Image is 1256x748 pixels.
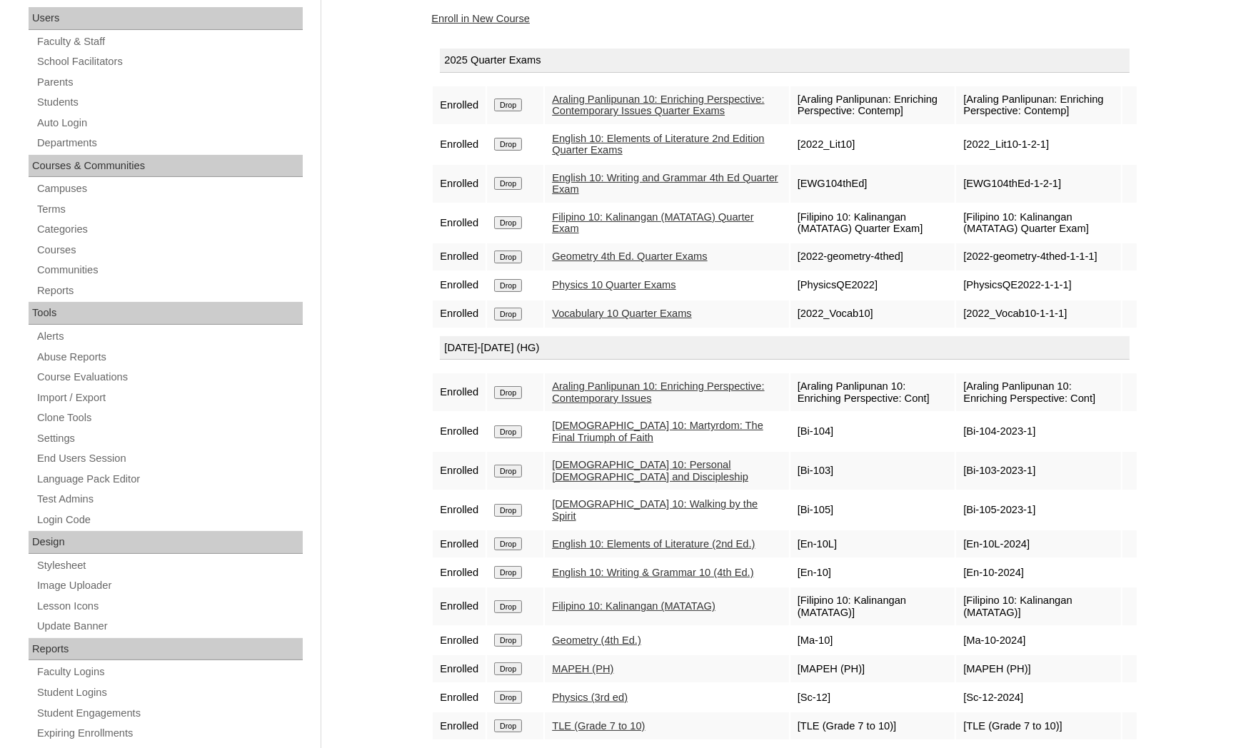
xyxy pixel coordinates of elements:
[433,530,486,557] td: Enrolled
[440,49,1130,73] div: 2025 Quarter Exams
[494,504,522,517] input: Drop
[790,204,955,242] td: [Filipino 10: Kalinangan (MATATAG) Quarter Exam]
[36,430,303,448] a: Settings
[36,684,303,702] a: Student Logins
[956,373,1121,411] td: [Araling Panlipunan 10: Enriching Perspective: Cont]
[956,491,1121,529] td: [Bi-105-2023-1]
[36,409,303,427] a: Clone Tools
[494,600,522,613] input: Drop
[433,204,486,242] td: Enrolled
[36,241,303,259] a: Courses
[552,692,628,703] a: Physics (3rd ed)
[552,308,692,319] a: Vocabulary 10 Quarter Exams
[552,459,748,482] a: [DEMOGRAPHIC_DATA] 10: Personal [DEMOGRAPHIC_DATA] and Discipleship
[956,86,1121,124] td: [Araling Panlipunan: Enriching Perspective: Contemp]
[790,655,955,682] td: [MAPEH (PH)]
[433,413,486,450] td: Enrolled
[29,531,303,554] div: Design
[552,720,645,732] a: TLE (Grade 7 to 10)
[431,13,530,24] a: Enroll in New Course
[552,211,753,235] a: Filipino 10: Kalinangan (MATATAG) Quarter Exam
[494,537,522,550] input: Drop
[433,243,486,271] td: Enrolled
[36,114,303,132] a: Auto Login
[790,587,955,625] td: [Filipino 10: Kalinangan (MATATAG)]
[956,712,1121,739] td: [TLE (Grade 7 to 10)]
[956,587,1121,625] td: [Filipino 10: Kalinangan (MATATAG)]
[440,336,1130,360] div: [DATE]-[DATE] (HG)
[36,704,303,722] a: Student Engagements
[433,712,486,739] td: Enrolled
[494,177,522,190] input: Drop
[956,243,1121,271] td: [2022-geometry-4thed-1-1-1]
[433,491,486,529] td: Enrolled
[956,126,1121,163] td: [2022_Lit10-1-2-1]
[494,662,522,675] input: Drop
[494,566,522,579] input: Drop
[36,663,303,681] a: Faculty Logins
[494,386,522,399] input: Drop
[552,498,758,522] a: [DEMOGRAPHIC_DATA] 10: Walking by the Spirit
[36,368,303,386] a: Course Evaluations
[433,627,486,654] td: Enrolled
[552,172,778,196] a: English 10: Writing and Grammar 4th Ed Quarter Exam
[36,617,303,635] a: Update Banner
[36,53,303,71] a: School Facilitators
[494,138,522,151] input: Drop
[29,638,303,661] div: Reports
[956,530,1121,557] td: [En-10L-2024]
[790,126,955,163] td: [2022_Lit10]
[433,86,486,124] td: Enrolled
[552,600,715,612] a: Filipino 10: Kalinangan (MATATAG)
[433,452,486,490] td: Enrolled
[494,719,522,732] input: Drop
[790,300,955,328] td: [2022_Vocab10]
[790,712,955,739] td: [TLE (Grade 7 to 10)]
[956,413,1121,450] td: [Bi-104-2023-1]
[36,201,303,218] a: Terms
[790,684,955,711] td: [Sc-12]
[552,251,707,262] a: Geometry 4th Ed. Quarter Exams
[552,635,641,646] a: Geometry (4th Ed.)
[552,380,764,404] a: Araling Panlipunan 10: Enriching Perspective: Contemporary Issues
[433,165,486,203] td: Enrolled
[36,74,303,91] a: Parents
[552,663,613,674] a: MAPEH (PH)
[36,557,303,575] a: Stylesheet
[29,155,303,178] div: Courses & Communities
[433,684,486,711] td: Enrolled
[494,251,522,263] input: Drop
[36,577,303,595] a: Image Uploader
[552,93,764,117] a: Araling Panlipunan 10: Enriching Perspective: Contemporary Issues Quarter Exams
[552,279,676,290] a: Physics 10 Quarter Exams
[494,279,522,292] input: Drop
[29,7,303,30] div: Users
[494,308,522,320] input: Drop
[956,684,1121,711] td: [Sc-12-2024]
[790,491,955,529] td: [Bi-105]
[494,216,522,229] input: Drop
[790,627,955,654] td: [Ma-10]
[552,133,764,156] a: English 10: Elements of Literature 2nd Edition Quarter Exams
[36,261,303,279] a: Communities
[494,425,522,438] input: Drop
[36,470,303,488] a: Language Pack Editor
[956,452,1121,490] td: [Bi-103-2023-1]
[956,559,1121,586] td: [En-10-2024]
[36,33,303,51] a: Faculty & Staff
[552,567,753,578] a: English 10: Writing & Grammar 10 (4th Ed.)
[36,93,303,111] a: Students
[433,373,486,411] td: Enrolled
[956,165,1121,203] td: [EWG104thEd-1-2-1]
[36,134,303,152] a: Departments
[494,634,522,647] input: Drop
[36,724,303,742] a: Expiring Enrollments
[790,373,955,411] td: [Araling Panlipunan 10: Enriching Perspective: Cont]
[36,389,303,407] a: Import / Export
[29,302,303,325] div: Tools
[790,559,955,586] td: [En-10]
[36,450,303,467] a: End Users Session
[790,530,955,557] td: [En-10L]
[433,272,486,299] td: Enrolled
[790,165,955,203] td: [EWG104thEd]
